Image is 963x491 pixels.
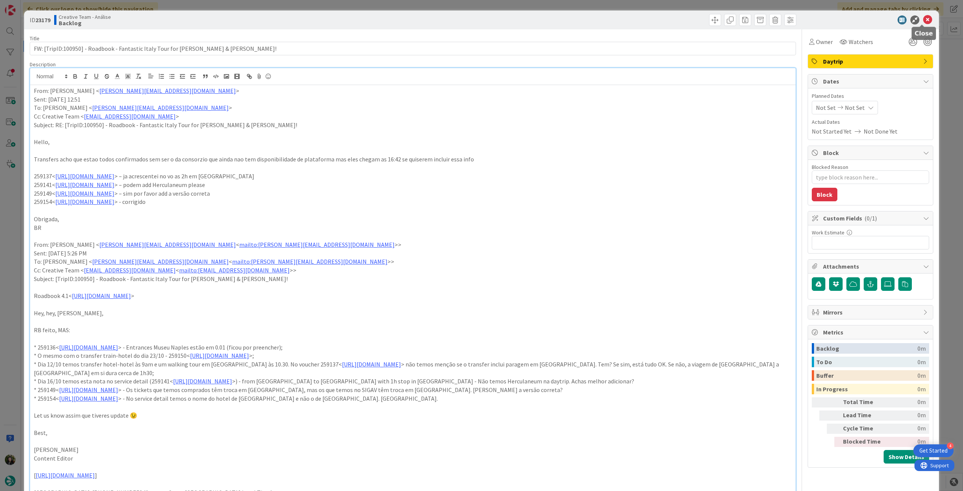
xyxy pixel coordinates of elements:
[823,148,919,157] span: Block
[99,241,236,248] a: [PERSON_NAME][EMAIL_ADDRESS][DOMAIN_NAME]
[843,397,884,407] div: Total Time
[34,429,792,437] p: Best,
[34,309,792,318] p: Hey, hey, [PERSON_NAME],
[917,343,926,354] div: 0m
[34,377,792,386] p: * Dia 16/10 temos esta nota no service detail (259141< >) - from [GEOGRAPHIC_DATA] to [GEOGRAPHIC...
[34,138,792,146] p: Hello,
[812,188,837,201] button: Block
[816,103,836,112] span: Not Set
[864,214,877,222] span: ( 0/1 )
[816,384,917,394] div: In Progress
[55,198,114,205] a: [URL][DOMAIN_NAME]
[849,37,873,46] span: Watchers
[914,30,933,37] h5: Close
[34,360,792,377] p: * Dia 12/10 temos transfer hotel-hotel às 9am e um walking tour em [GEOGRAPHIC_DATA] às 10.30. No...
[30,42,796,55] input: type card name here...
[99,87,236,94] a: [PERSON_NAME][EMAIL_ADDRESS][DOMAIN_NAME]
[887,424,926,434] div: 0m
[947,442,954,449] div: 4
[34,454,792,463] p: Content Editor
[190,352,249,359] a: [URL][DOMAIN_NAME]
[30,61,56,68] span: Description
[59,20,111,26] b: Backlog
[919,447,948,455] div: Get Started
[823,214,919,223] span: Custom Fields
[887,437,926,447] div: 0m
[34,155,792,164] p: Transfers acho que estao todos confirmados sem ser o da consorzio que ainda nao tem disponibilida...
[843,410,884,421] div: Lead Time
[812,229,845,236] label: Work Estimate
[823,77,919,86] span: Dates
[823,328,919,337] span: Metrics
[59,344,118,351] a: [URL][DOMAIN_NAME]
[34,445,792,454] p: [PERSON_NAME]
[36,471,95,479] a: [URL][DOMAIN_NAME]
[34,411,792,420] p: Let us know assim que tiveres update 😉
[34,189,792,198] p: 259149< > – sim por favor add a versão correta
[843,437,884,447] div: Blocked Time
[812,164,848,170] label: Blocked Reason
[59,14,111,20] span: Creative Team - Análise
[823,308,919,317] span: Mirrors
[16,1,34,10] span: Support
[823,57,919,66] span: Daytrip
[884,450,929,464] button: Show Details
[34,266,792,275] p: Cc: Creative Team < < >>
[845,103,865,112] span: Not Set
[816,37,833,46] span: Owner
[34,198,792,206] p: 259154< > - corrigido
[55,190,114,197] a: [URL][DOMAIN_NAME]
[34,386,792,394] p: * 259149< > - Os tickets que temos comprados têm troca em [GEOGRAPHIC_DATA], mas os que temos no ...
[34,121,792,129] p: Subject: RE: [TripID:100950] - Roadbook - Fantastic Italy Tour for [PERSON_NAME] & [PERSON_NAME]!
[34,292,792,300] p: Roadbook 4.1< >
[816,370,917,381] div: Buffer
[34,394,792,403] p: * 259154< > - No service detail temos o nome do hotel de [GEOGRAPHIC_DATA] e não o de [GEOGRAPHIC...
[84,112,176,120] a: [EMAIL_ADDRESS][DOMAIN_NAME]
[232,258,387,265] a: mailto:[PERSON_NAME][EMAIL_ADDRESS][DOMAIN_NAME]
[92,104,229,111] a: [PERSON_NAME][EMAIL_ADDRESS][DOMAIN_NAME]
[917,384,926,394] div: 0m
[816,343,917,354] div: Backlog
[239,241,395,248] a: mailto:[PERSON_NAME][EMAIL_ADDRESS][DOMAIN_NAME]
[823,262,919,271] span: Attachments
[816,357,917,367] div: To Do
[887,410,926,421] div: 0m
[34,326,792,334] p: RB feito, MAS:
[92,258,229,265] a: [PERSON_NAME][EMAIL_ADDRESS][DOMAIN_NAME]
[34,257,792,266] p: To: [PERSON_NAME] < < >>
[59,395,118,402] a: [URL][DOMAIN_NAME]
[34,215,792,223] p: Obrigada,
[34,351,792,360] p: * O mesmo com o transfer train-hotel do dia 23/10 - 259150< >;
[34,172,792,181] p: 259137< > – ja acrescentei no vo as 2h em [GEOGRAPHIC_DATA]
[35,16,50,24] b: 23179
[30,15,50,24] span: ID
[34,181,792,189] p: 259141< > – podem add Herculaneum please
[34,223,792,232] p: BR
[72,292,131,299] a: [URL][DOMAIN_NAME]
[34,87,792,95] p: From: [PERSON_NAME] < >
[179,266,290,274] a: mailto:[EMAIL_ADDRESS][DOMAIN_NAME]
[30,35,39,42] label: Title
[917,357,926,367] div: 0m
[812,118,929,126] span: Actual Dates
[887,397,926,407] div: 0m
[34,112,792,121] p: Cc: Creative Team < >
[34,275,792,283] p: Subject: [TripID:100950] - Roadbook - Fantastic Italy Tour for [PERSON_NAME] & [PERSON_NAME]!
[34,249,792,258] p: Sent: [DATE] 5:26 PM
[34,471,792,480] p: [ ]
[864,127,898,136] span: Not Done Yet
[34,343,792,352] p: * 259136< > - Entrances Museu Naples estão em 0.01 (ficou por preencher);
[812,92,929,100] span: Planned Dates
[59,386,118,394] a: [URL][DOMAIN_NAME]
[34,240,792,249] p: From: [PERSON_NAME] < < >>
[34,103,792,112] p: To: [PERSON_NAME] < >
[342,360,401,368] a: [URL][DOMAIN_NAME]
[173,377,232,385] a: [URL][DOMAIN_NAME]
[913,444,954,457] div: Open Get Started checklist, remaining modules: 4
[84,266,176,274] a: [EMAIL_ADDRESS][DOMAIN_NAME]
[55,172,114,180] a: [URL][DOMAIN_NAME]
[34,95,792,104] p: Sent: [DATE] 12:51
[917,370,926,381] div: 0m
[55,181,114,188] a: [URL][DOMAIN_NAME]
[812,127,852,136] span: Not Started Yet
